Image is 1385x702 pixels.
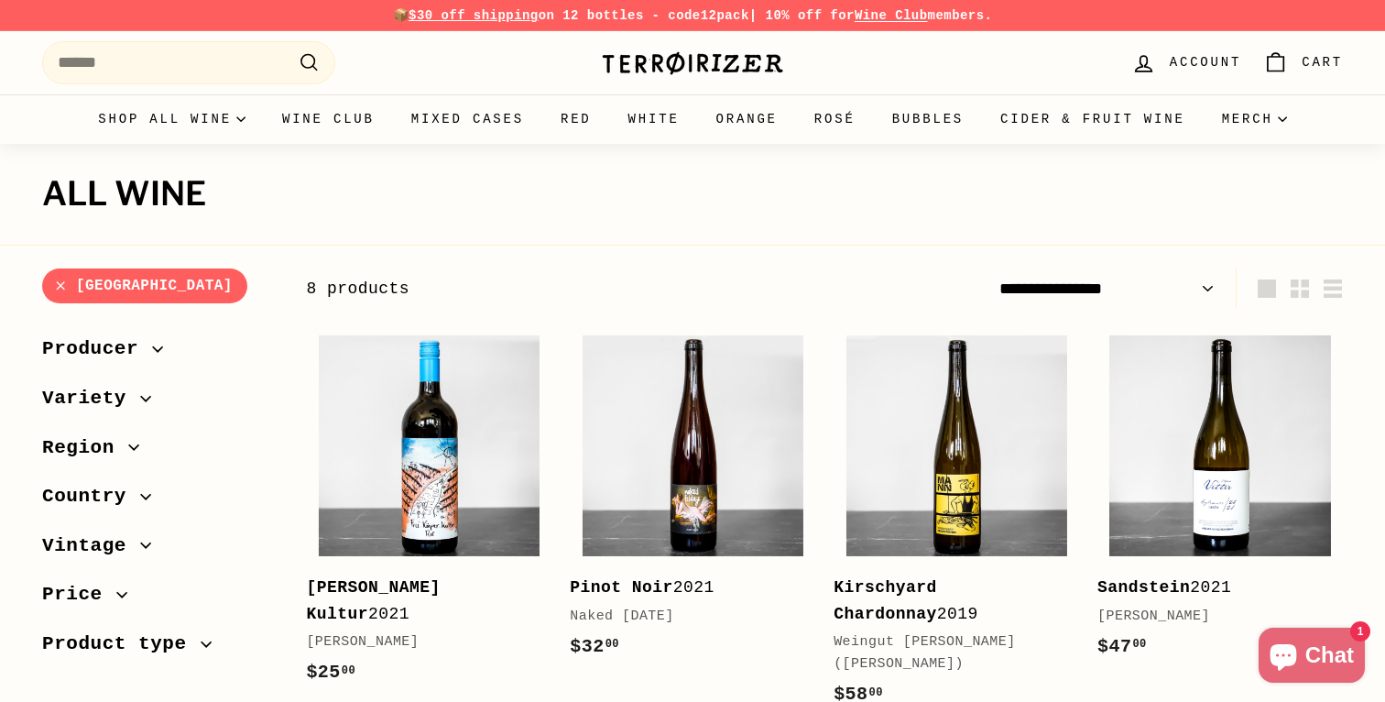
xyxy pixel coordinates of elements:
p: 📦 on 12 bottles - code | 10% off for members. [42,5,1343,26]
a: Red [542,94,610,144]
a: Wine Club [264,94,393,144]
summary: Shop all wine [80,94,264,144]
button: Price [42,575,277,624]
button: Country [42,477,277,526]
span: $30 off shipping [409,8,539,23]
div: 2021 [306,575,533,628]
sup: 00 [605,638,619,651]
a: Pinot Noir2021Naked [DATE] [570,323,815,679]
span: Producer [42,334,152,365]
span: $47 [1097,636,1147,657]
sup: 00 [1132,638,1146,651]
sup: 00 [342,664,355,677]
div: [PERSON_NAME] [306,631,533,653]
b: Pinot Noir [570,578,673,597]
div: [PERSON_NAME] [1097,606,1325,628]
a: Wine Club [855,8,928,23]
a: Rosé [796,94,874,144]
b: [PERSON_NAME] Kultur [306,578,440,623]
span: $25 [306,662,355,683]
a: Mixed Cases [393,94,542,144]
div: Naked [DATE] [570,606,797,628]
inbox-online-store-chat: Shopify online store chat [1253,628,1370,687]
summary: Merch [1204,94,1305,144]
div: 8 products [306,276,824,302]
span: Price [42,579,116,610]
strong: 12pack [701,8,749,23]
div: 2021 [1097,575,1325,601]
button: Vintage [42,526,277,576]
div: Primary [5,94,1380,144]
button: Variety [42,378,277,428]
button: Producer [42,329,277,378]
sup: 00 [869,686,883,699]
div: Weingut [PERSON_NAME] ([PERSON_NAME]) [834,631,1061,675]
a: Cider & Fruit Wine [982,94,1204,144]
a: Account [1120,36,1252,90]
a: Sandstein2021[PERSON_NAME] [1097,323,1343,679]
a: Bubbles [874,94,982,144]
div: 2021 [570,575,797,601]
div: 2019 [834,575,1061,628]
span: Country [42,481,140,512]
b: Sandstein [1097,578,1190,597]
span: Variety [42,383,140,414]
a: Orange [698,94,796,144]
span: Cart [1302,52,1343,72]
span: Vintage [42,531,140,562]
span: $32 [570,636,619,657]
b: Kirschyard Chardonnay [834,578,937,623]
a: [GEOGRAPHIC_DATA] [42,269,247,304]
span: Account [1170,52,1241,72]
h1: All wine [42,176,1343,213]
button: Product type [42,624,277,674]
a: White [610,94,698,144]
span: Region [42,433,128,464]
button: Region [42,428,277,477]
a: Cart [1252,36,1354,90]
span: Product type [42,629,201,660]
